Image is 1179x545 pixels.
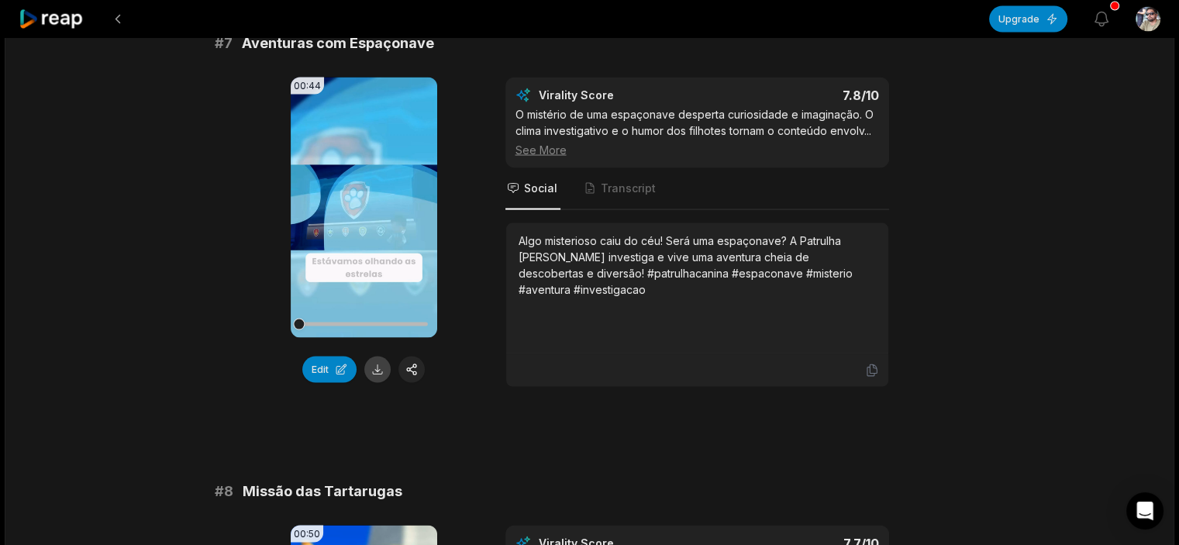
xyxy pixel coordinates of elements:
span: Transcript [601,180,656,195]
span: # 8 [215,480,233,502]
span: Missão das Tartarugas [243,480,402,502]
div: Virality Score [539,87,705,102]
div: 7.8 /10 [712,87,879,102]
span: Aventuras com Espaçonave [242,32,434,53]
span: # 7 [215,32,233,53]
div: O mistério de uma espaçonave desperta curiosidade e imaginação. O clima investigativo e o humor d... [515,105,879,157]
nav: Tabs [505,167,889,209]
button: Edit [302,356,357,382]
div: See More [515,141,879,157]
span: Social [524,180,557,195]
div: Algo misterioso caiu do céu! Será uma espaçonave? A Patrulha [PERSON_NAME] investiga e vive uma a... [519,232,876,297]
video: Your browser does not support mp4 format. [291,77,437,337]
div: Open Intercom Messenger [1126,492,1163,529]
button: Upgrade [989,5,1067,32]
